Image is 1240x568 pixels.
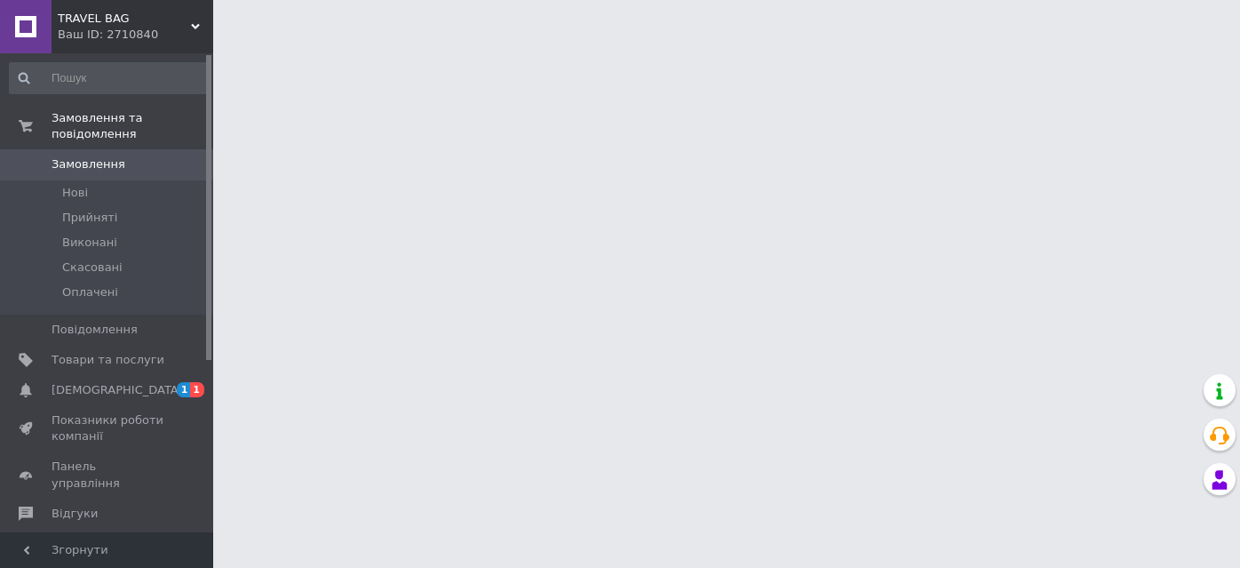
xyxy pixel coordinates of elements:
[177,382,191,397] span: 1
[62,210,117,226] span: Прийняті
[52,156,125,172] span: Замовлення
[52,506,98,522] span: Відгуки
[62,284,118,300] span: Оплачені
[52,412,164,444] span: Показники роботи компанії
[52,322,138,338] span: Повідомлення
[62,260,123,276] span: Скасовані
[190,382,204,397] span: 1
[52,352,164,368] span: Товари та послуги
[52,459,164,491] span: Панель управління
[9,62,210,94] input: Пошук
[58,11,191,27] span: TRAVEL BAG
[58,27,213,43] div: Ваш ID: 2710840
[52,382,183,398] span: [DEMOGRAPHIC_DATA]
[62,185,88,201] span: Нові
[62,235,117,251] span: Виконані
[52,110,213,142] span: Замовлення та повідомлення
